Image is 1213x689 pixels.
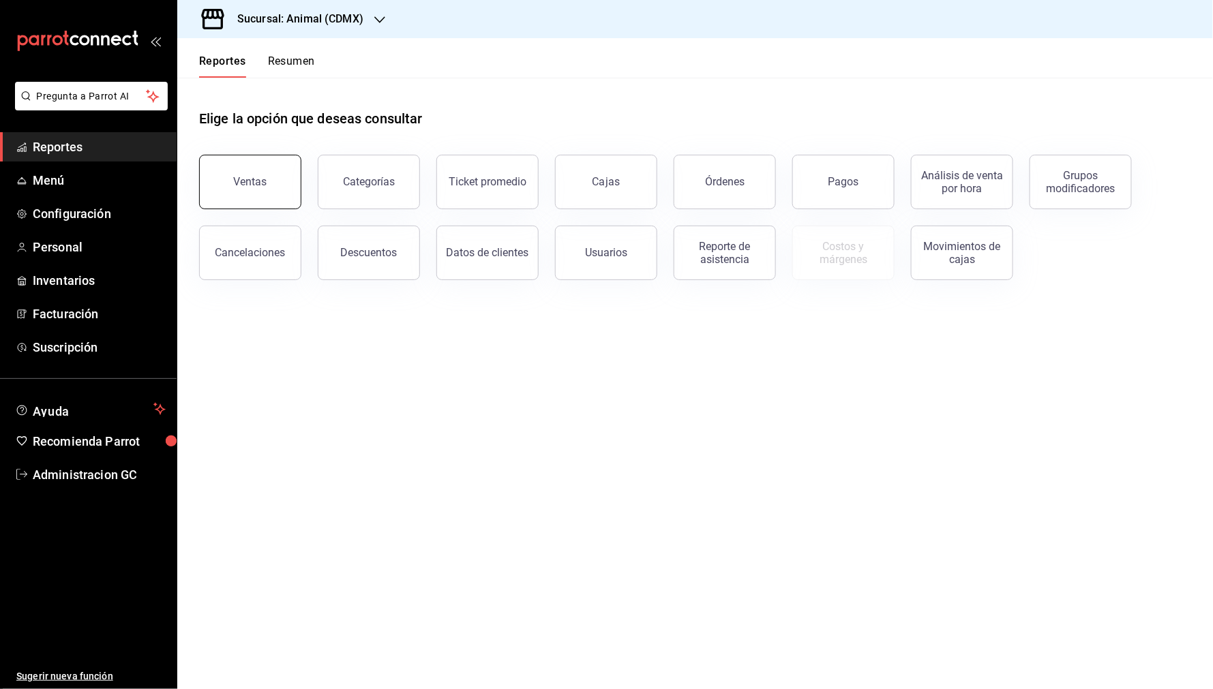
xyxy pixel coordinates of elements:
[449,175,526,188] div: Ticket promedio
[1030,155,1132,209] button: Grupos modificadores
[16,669,166,684] span: Sugerir nueva función
[199,108,423,129] h1: Elige la opción que deseas consultar
[33,338,166,356] span: Suscripción
[911,226,1013,280] button: Movimientos de cajas
[911,155,1013,209] button: Análisis de venta por hora
[792,226,895,280] button: Contrata inventarios para ver este reporte
[199,155,301,209] button: Ventas
[555,155,657,209] a: Cajas
[33,271,166,290] span: Inventarios
[268,55,315,78] button: Resumen
[226,11,363,27] h3: Sucursal: Animal (CDMX)
[343,175,395,188] div: Categorías
[341,246,398,259] div: Descuentos
[792,155,895,209] button: Pagos
[318,155,420,209] button: Categorías
[37,89,147,104] span: Pregunta a Parrot AI
[674,155,776,209] button: Órdenes
[555,226,657,280] button: Usuarios
[10,99,168,113] a: Pregunta a Parrot AI
[33,465,166,484] span: Administracion GC
[33,238,166,256] span: Personal
[1038,169,1123,195] div: Grupos modificadores
[436,226,539,280] button: Datos de clientes
[199,226,301,280] button: Cancelaciones
[33,305,166,323] span: Facturación
[920,240,1004,266] div: Movimientos de cajas
[33,204,166,223] span: Configuración
[674,226,776,280] button: Reporte de asistencia
[828,175,859,188] div: Pagos
[447,246,529,259] div: Datos de clientes
[234,175,267,188] div: Ventas
[215,246,286,259] div: Cancelaciones
[33,171,166,189] span: Menú
[33,432,166,450] span: Recomienda Parrot
[801,240,886,266] div: Costos y márgenes
[318,226,420,280] button: Descuentos
[199,55,315,78] div: navigation tabs
[33,138,166,156] span: Reportes
[920,169,1004,195] div: Análisis de venta por hora
[150,35,161,46] button: open_drawer_menu
[585,246,627,259] div: Usuarios
[15,82,168,110] button: Pregunta a Parrot AI
[436,155,539,209] button: Ticket promedio
[683,240,767,266] div: Reporte de asistencia
[593,174,620,190] div: Cajas
[705,175,745,188] div: Órdenes
[33,401,148,417] span: Ayuda
[199,55,246,78] button: Reportes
